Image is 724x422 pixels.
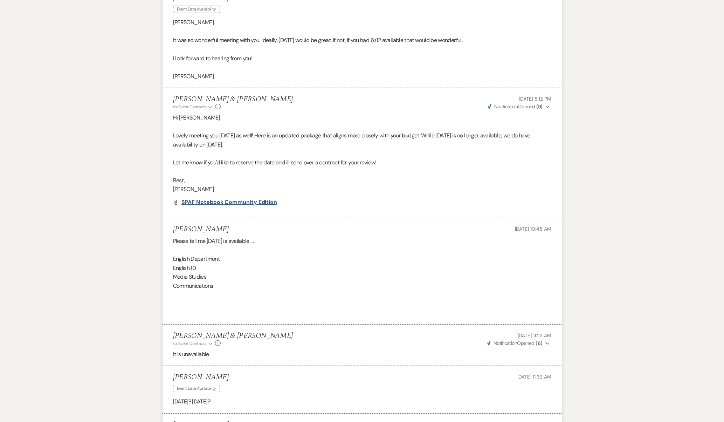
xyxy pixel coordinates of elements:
[487,103,551,110] button: NotificationOpened (9)
[173,350,551,359] p: It is unavailable
[517,374,551,380] span: [DATE] 11:39 AM
[518,332,551,339] span: [DATE] 11:23 AM
[486,340,551,347] button: NotificationOpened (6)
[494,340,517,346] span: Notification
[173,385,220,392] span: Event Date Availability
[173,104,213,110] button: to: Event Contacts
[181,199,277,205] a: SPAF Notebook Community Edition
[173,159,377,166] span: Let me know if you'd like to reserve the date and ill send over a contract for your review!
[173,18,551,27] p: [PERSON_NAME],
[173,341,207,346] span: to: Event Contacts
[173,104,207,110] span: to: Event Contacts
[494,103,518,110] span: Notification
[488,103,543,110] span: Opened
[173,237,551,317] div: Please tell me [DATE] is available ….. English Department English 10 Media Studies Communications
[173,114,221,121] span: Hi [PERSON_NAME],
[181,198,277,206] span: SPAF Notebook Community Edition
[487,340,543,346] span: Opened
[173,132,530,148] span: Lovely meeting you [DATE] as well! Here is an updated package that aligns more closely with your ...
[173,95,293,104] h5: [PERSON_NAME] & [PERSON_NAME]
[173,6,220,13] span: Event Date Availability
[173,373,229,382] h5: [PERSON_NAME]
[515,226,551,232] span: [DATE] 10:45 AM
[536,103,542,110] strong: ( 9 )
[173,177,185,184] span: Best,
[536,340,542,346] strong: ( 6 )
[173,36,551,45] p: It was so wonderful meeting with you. Ideally, [DATE] would be great. If not, if you had 6:/12 av...
[173,72,551,81] p: [PERSON_NAME]
[173,54,551,63] p: I look forward to hearing from you!
[173,340,213,347] button: to: Event Contacts
[173,225,229,234] h5: [PERSON_NAME]
[173,332,293,340] h5: [PERSON_NAME] & [PERSON_NAME]
[173,397,551,406] p: [DATE]? [DATE]?
[519,96,551,102] span: [DATE] 5:12 PM
[173,185,214,193] span: [PERSON_NAME]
